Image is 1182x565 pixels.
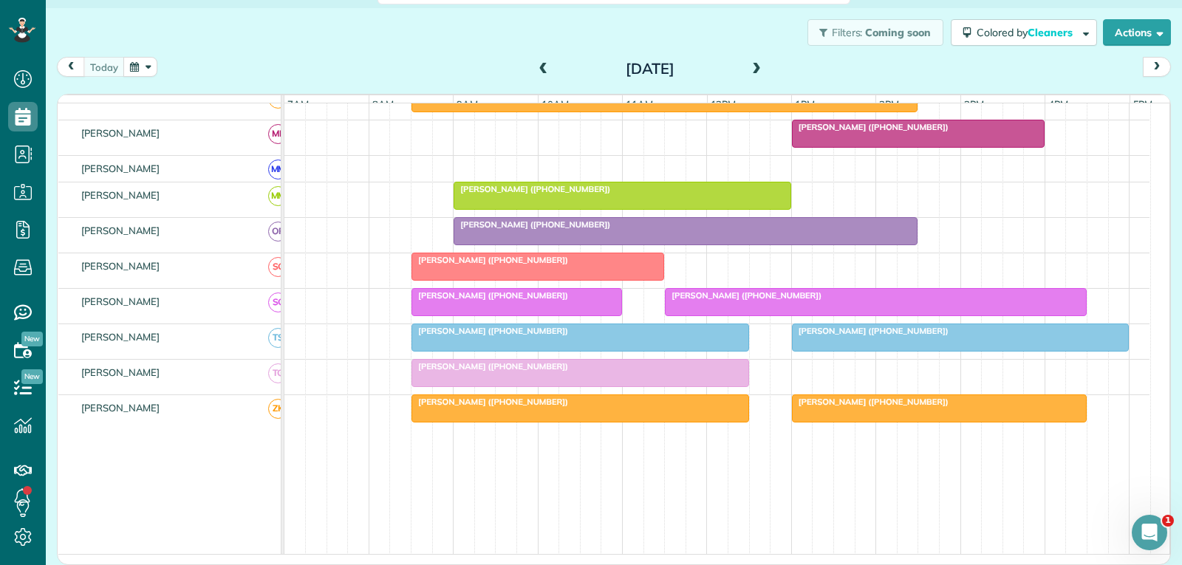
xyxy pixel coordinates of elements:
[1103,19,1171,46] button: Actions
[876,98,902,110] span: 2pm
[791,122,949,132] span: [PERSON_NAME] ([PHONE_NUMBER])
[1132,515,1167,550] iframe: Intercom live chat
[454,98,481,110] span: 9am
[78,189,163,201] span: [PERSON_NAME]
[623,98,656,110] span: 11am
[1130,98,1156,110] span: 5pm
[78,162,163,174] span: [PERSON_NAME]
[268,160,288,179] span: MM
[284,98,312,110] span: 7am
[791,397,949,407] span: [PERSON_NAME] ([PHONE_NUMBER])
[78,402,163,414] span: [PERSON_NAME]
[78,331,163,343] span: [PERSON_NAME]
[78,366,163,378] span: [PERSON_NAME]
[78,260,163,272] span: [PERSON_NAME]
[1028,26,1075,39] span: Cleaners
[558,61,742,77] h2: [DATE]
[268,186,288,206] span: MM
[268,257,288,277] span: SC
[865,26,932,39] span: Coming soon
[268,292,288,312] span: SC
[268,124,288,144] span: ML
[453,219,611,230] span: [PERSON_NAME] ([PHONE_NUMBER])
[708,98,739,110] span: 12pm
[268,222,288,242] span: OR
[539,98,572,110] span: 10am
[78,225,163,236] span: [PERSON_NAME]
[411,326,569,336] span: [PERSON_NAME] ([PHONE_NUMBER])
[57,57,85,77] button: prev
[1162,515,1174,527] span: 1
[791,326,949,336] span: [PERSON_NAME] ([PHONE_NUMBER])
[268,328,288,348] span: TS
[832,26,863,39] span: Filters:
[1143,57,1171,77] button: next
[411,255,569,265] span: [PERSON_NAME] ([PHONE_NUMBER])
[369,98,397,110] span: 8am
[21,332,43,346] span: New
[411,361,569,371] span: [PERSON_NAME] ([PHONE_NUMBER])
[21,369,43,384] span: New
[961,98,987,110] span: 3pm
[453,184,611,194] span: [PERSON_NAME] ([PHONE_NUMBER])
[951,19,1097,46] button: Colored byCleaners
[78,127,163,139] span: [PERSON_NAME]
[83,57,125,77] button: today
[664,290,822,301] span: [PERSON_NAME] ([PHONE_NUMBER])
[268,399,288,419] span: ZK
[411,397,569,407] span: [PERSON_NAME] ([PHONE_NUMBER])
[78,295,163,307] span: [PERSON_NAME]
[1045,98,1071,110] span: 4pm
[792,98,818,110] span: 1pm
[411,290,569,301] span: [PERSON_NAME] ([PHONE_NUMBER])
[977,26,1078,39] span: Colored by
[268,363,288,383] span: TG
